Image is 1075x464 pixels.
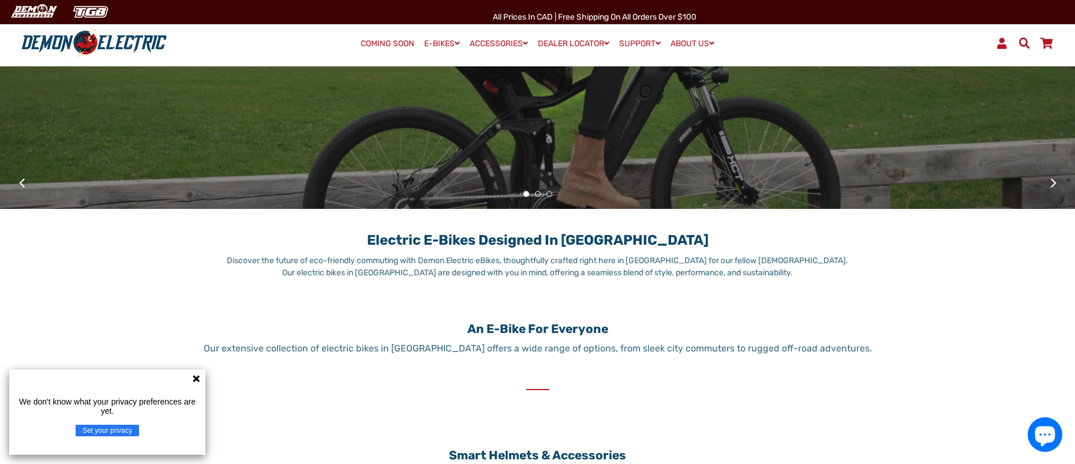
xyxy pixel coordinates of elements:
[14,397,201,416] p: We don't know what your privacy preferences are yet.
[493,12,696,22] span: All Prices in CAD | Free shipping on all orders over $100
[534,35,613,52] a: DEALER LOCATOR
[666,35,718,52] a: ABOUT US
[76,425,139,436] button: Set your privacy
[17,28,171,58] img: Demon Electric logo
[223,220,852,249] h1: Electric E-Bikes Designed in [GEOGRAPHIC_DATA]
[6,2,61,21] img: Demon Electric
[331,448,744,462] h2: Smart Helmets & Accessories
[223,255,852,279] p: Discover the future of eco-friendly commuting with Demon Electric eBikes, thoughtfully crafted ri...
[615,35,665,52] a: SUPPORT
[420,35,464,52] a: E-BIKES
[546,191,552,197] button: 3 of 3
[466,35,532,52] a: ACCESSORIES
[67,2,114,21] img: TGB Canada
[357,36,418,52] a: COMING SOON
[1024,417,1066,455] inbox-online-store-chat: Shopify online store chat
[523,191,529,197] button: 1 of 3
[535,191,541,197] button: 2 of 3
